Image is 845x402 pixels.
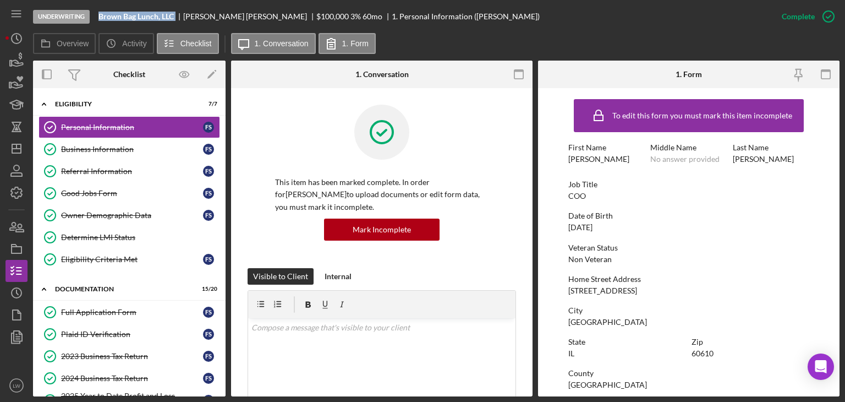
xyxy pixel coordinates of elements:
button: Activity [98,33,153,54]
div: Documentation [55,286,190,292]
div: Middle Name [650,143,727,152]
button: 1. Form [319,33,376,54]
div: F S [203,254,214,265]
a: Plaid ID VerificationFS [39,323,220,345]
div: Last Name [733,143,809,152]
div: IL [568,349,574,358]
div: Eligibility Criteria Met [61,255,203,264]
div: Eligibility [55,101,190,107]
div: [PERSON_NAME] [733,155,794,164]
div: No answer provided [650,155,720,164]
div: [PERSON_NAME] [PERSON_NAME] [183,12,316,21]
div: [PERSON_NAME] [568,155,629,164]
div: 60 mo [363,12,382,21]
div: F S [203,210,214,221]
a: Personal InformationFS [39,116,220,138]
a: Full Application FormFS [39,301,220,323]
div: 1. Form [676,70,702,79]
div: F S [203,351,214,362]
div: Job Title [568,180,809,189]
div: Full Application Form [61,308,203,317]
div: F S [203,307,214,318]
div: 3 % [350,12,361,21]
div: F S [203,329,214,340]
button: LW [6,374,28,396]
div: First Name [568,143,645,152]
div: Non Veteran [568,255,612,264]
label: Activity [122,39,146,48]
div: 15 / 20 [197,286,217,292]
div: F S [203,188,214,199]
button: Internal [319,268,357,285]
button: Mark Incomplete [324,219,440,241]
div: F S [203,144,214,155]
div: Zip [692,338,809,346]
div: [GEOGRAPHIC_DATA] [568,318,647,327]
span: $100,000 [316,12,349,21]
div: Veteran Status [568,243,809,252]
div: To edit this form you must mark this item incomplete [612,111,792,120]
button: Visible to Client [248,268,314,285]
a: Eligibility Criteria MetFS [39,248,220,270]
div: State [568,338,686,346]
div: F S [203,166,214,177]
div: Visible to Client [253,268,308,285]
a: Referral InformationFS [39,160,220,182]
button: Complete [771,6,839,28]
label: Checklist [180,39,212,48]
p: This item has been marked complete. In order for [PERSON_NAME] to upload documents or edit form d... [275,176,489,213]
div: 1. Personal Information ([PERSON_NAME]) [392,12,540,21]
text: LW [13,383,21,389]
a: 2023 Business Tax ReturnFS [39,345,220,367]
div: 2024 Business Tax Return [61,374,203,383]
label: Overview [57,39,89,48]
b: Brown Bag Lunch, LLC [98,12,174,21]
div: Internal [325,268,352,285]
div: 2023 Business Tax Return [61,352,203,361]
button: Checklist [157,33,219,54]
div: Good Jobs Form [61,189,203,198]
div: Plaid ID Verification [61,330,203,339]
div: Home Street Address [568,275,809,284]
div: City [568,306,809,315]
div: Mark Incomplete [353,219,411,241]
div: Date of Birth [568,211,809,220]
div: Owner Demographic Data [61,211,203,220]
a: Determine LMI Status [39,226,220,248]
div: 1. Conversation [355,70,409,79]
div: 60610 [692,349,714,358]
div: County [568,369,809,378]
div: Business Information [61,145,203,154]
div: Personal Information [61,123,203,132]
div: Underwriting [33,10,90,24]
a: Owner Demographic DataFS [39,204,220,226]
div: COO [568,192,586,200]
a: Business InformationFS [39,138,220,160]
label: 1. Conversation [255,39,309,48]
div: [DATE] [568,223,592,232]
a: Good Jobs FormFS [39,182,220,204]
div: F S [203,373,214,384]
div: Determine LMI Status [61,233,220,242]
div: [GEOGRAPHIC_DATA] [568,381,647,389]
button: Overview [33,33,96,54]
a: 2024 Business Tax ReturnFS [39,367,220,389]
label: 1. Form [342,39,369,48]
div: 7 / 7 [197,101,217,107]
div: Complete [782,6,815,28]
div: [STREET_ADDRESS] [568,286,637,295]
div: F S [203,122,214,133]
div: Checklist [113,70,145,79]
div: Open Intercom Messenger [808,354,834,380]
div: Referral Information [61,167,203,176]
button: 1. Conversation [231,33,316,54]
